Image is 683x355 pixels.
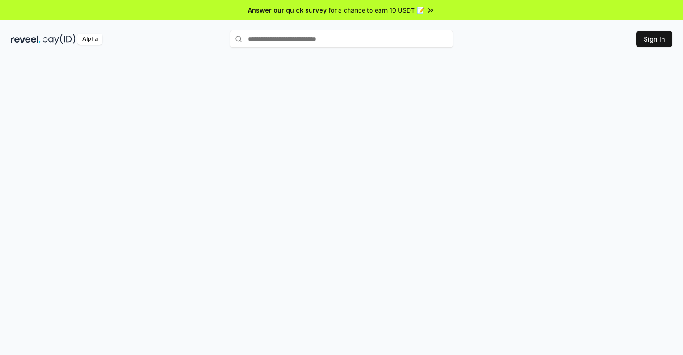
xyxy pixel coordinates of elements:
[43,34,76,45] img: pay_id
[77,34,102,45] div: Alpha
[636,31,672,47] button: Sign In
[248,5,327,15] span: Answer our quick survey
[329,5,424,15] span: for a chance to earn 10 USDT 📝
[11,34,41,45] img: reveel_dark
